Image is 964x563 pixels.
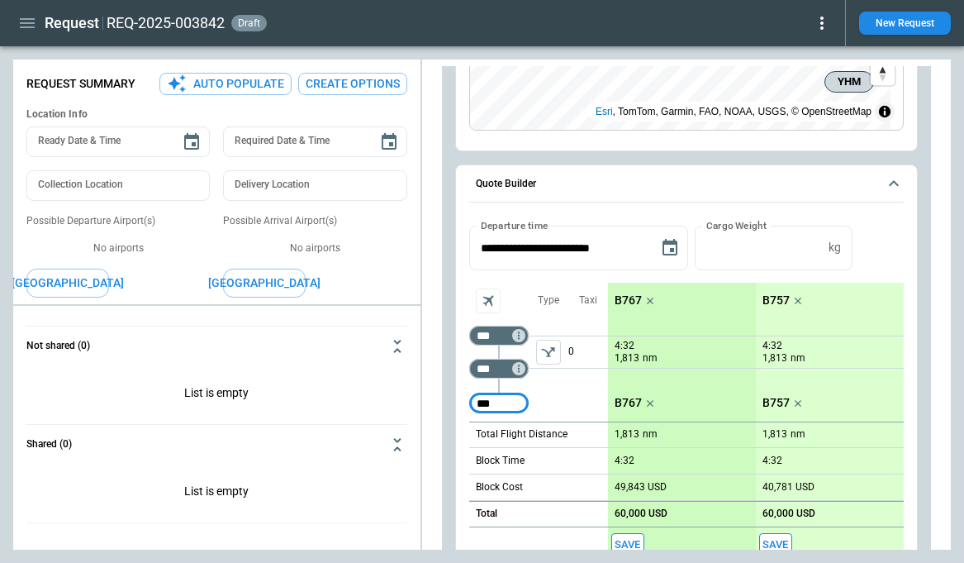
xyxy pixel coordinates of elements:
[26,327,407,366] button: Not shared (0)
[26,439,72,450] h6: Shared (0)
[829,241,841,255] p: kg
[476,508,497,519] h6: Total
[615,508,667,520] p: 60,000 USD
[26,465,407,522] p: List is empty
[762,508,815,520] p: 60,000 USD
[596,103,871,120] div: , TomTom, Garmin, FAO, NOAA, USGS, © OpenStreetMap
[476,289,501,313] span: Aircraft selection
[611,533,644,557] button: Save
[476,480,523,494] p: Block Cost
[762,396,790,410] p: B757
[568,336,608,368] p: 0
[759,533,792,557] button: Save
[476,454,525,468] p: Block Time
[469,165,904,203] button: Quote Builder
[653,231,686,265] button: Choose date, selected date is Sep 17, 2025
[791,351,805,365] p: nm
[615,293,642,308] p: B767
[223,241,406,255] p: No airports
[762,428,787,441] p: 1,813
[26,77,135,91] p: Request Summary
[26,425,407,465] button: Shared (0)
[791,427,805,441] p: nm
[615,455,634,467] p: 4:32
[611,533,644,557] span: Save this aircraft quote and copy details to clipboard
[615,340,634,352] p: 4:32
[26,269,109,298] button: [GEOGRAPHIC_DATA]
[832,74,867,90] span: YHM
[26,341,90,351] h6: Not shared (0)
[26,214,210,228] p: Possible Departure Airport(s)
[469,326,529,346] div: Too short
[223,214,406,228] p: Possible Arrival Airport(s)
[26,108,407,121] h6: Location Info
[615,428,639,441] p: 1,813
[469,359,529,379] div: Too short
[235,17,264,29] span: draft
[469,226,904,563] div: Quote Builder
[159,73,292,95] button: Auto Populate
[762,481,814,494] p: 40,781 USD
[26,241,210,255] p: No airports
[596,106,613,117] a: Esri
[762,455,782,467] p: 4:32
[26,366,407,424] div: Not shared (0)
[706,218,767,232] label: Cargo Weight
[615,396,642,410] p: B767
[373,126,406,159] button: Choose date
[871,61,895,85] button: Reset bearing to north
[643,427,658,441] p: nm
[476,427,567,441] p: Total Flight Distance
[45,13,99,33] h1: Request
[175,126,208,159] button: Choose date
[762,293,790,308] p: B757
[223,269,306,298] button: [GEOGRAPHIC_DATA]
[875,102,895,122] summary: Toggle attribution
[26,366,407,424] p: List is empty
[762,340,782,352] p: 4:32
[859,12,951,35] button: New Request
[107,13,225,33] h2: REQ-2025-003842
[536,340,561,365] span: Type of sector
[643,351,658,365] p: nm
[759,533,792,557] span: Save this aircraft quote and copy details to clipboard
[536,340,561,365] button: left aligned
[26,465,407,522] div: Not shared (0)
[579,293,597,308] p: Taxi
[538,293,559,308] p: Type
[615,351,639,365] p: 1,813
[476,179,536,189] h6: Quote Builder
[481,218,548,232] label: Departure time
[615,481,667,494] p: 49,843 USD
[762,351,787,365] p: 1,813
[298,73,407,95] button: Create Options
[469,394,529,413] div: Too short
